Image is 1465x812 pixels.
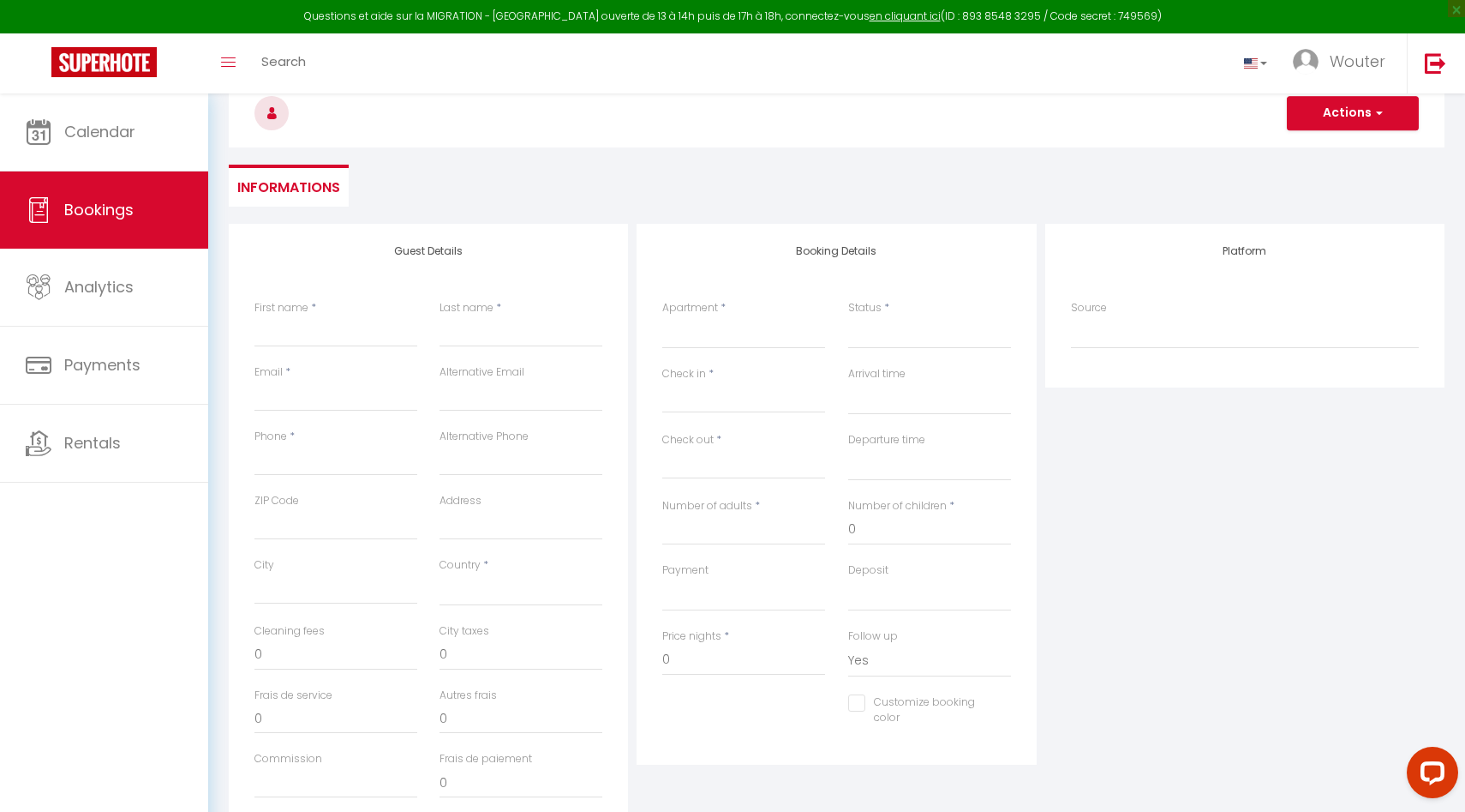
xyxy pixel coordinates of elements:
span: Rentals [64,432,121,454]
label: Autres frais [439,688,497,704]
label: Payment [662,562,709,579]
label: Source [1071,300,1107,316]
img: ... [1293,49,1318,75]
label: Frais de service [254,688,332,704]
li: Informations [229,165,349,207]
label: Number of adults [662,498,752,514]
label: Check out [662,432,714,448]
a: ... Wouter [1280,33,1407,93]
a: Search [248,33,319,93]
span: Wouter [1330,51,1385,72]
img: logout [1425,52,1446,74]
a: en cliquant ici [870,9,941,23]
label: ZIP Code [254,493,299,509]
label: Departure time [848,432,925,448]
span: Payments [64,354,141,376]
iframe: LiveChat chat widget [1393,740,1465,812]
label: Alternative Phone [439,429,529,445]
label: Number of children [848,498,947,514]
span: Bookings [64,199,134,220]
label: Price nights [662,629,721,645]
label: Commission [254,751,322,767]
label: Frais de paiement [439,751,532,767]
label: Check in [662,366,706,382]
label: First name [254,300,308,316]
h4: Guest Details [254,245,602,257]
span: Calendar [64,121,135,142]
label: Follow up [848,629,898,645]
h4: Booking Details [662,245,1010,257]
label: Phone [254,429,287,445]
img: Super Booking [51,47,157,77]
label: City taxes [439,623,489,640]
label: City [254,557,274,574]
label: Country [439,557,481,574]
span: Analytics [64,276,134,298]
button: Actions [1287,96,1419,130]
label: Email [254,364,283,381]
h4: Platform [1071,245,1419,257]
label: Arrival time [848,366,906,382]
label: Last name [439,300,493,316]
label: Apartment [662,300,718,316]
label: Alternative Email [439,364,524,381]
label: Address [439,493,481,509]
label: Status [848,300,882,316]
label: Cleaning fees [254,623,325,640]
label: Deposit [848,562,888,579]
span: Search [261,52,306,70]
